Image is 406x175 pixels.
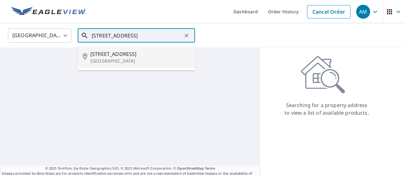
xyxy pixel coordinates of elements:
[11,7,86,17] img: EV Logo
[8,27,71,44] div: [GEOGRAPHIC_DATA]
[284,101,369,117] p: Searching for a property address to view a list of available products.
[45,166,215,171] span: © 2025 TomTom, Earthstar Geographics SIO, © 2025 Microsoft Corporation, ©
[307,5,350,18] a: Cancel Order
[92,27,182,44] input: Search by address or latitude-longitude
[205,166,215,171] a: Terms
[182,31,191,40] button: Clear
[356,5,370,19] div: AM
[90,50,190,58] span: [STREET_ADDRESS]
[177,166,204,171] a: OpenStreetMap
[90,58,190,64] p: [GEOGRAPHIC_DATA]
